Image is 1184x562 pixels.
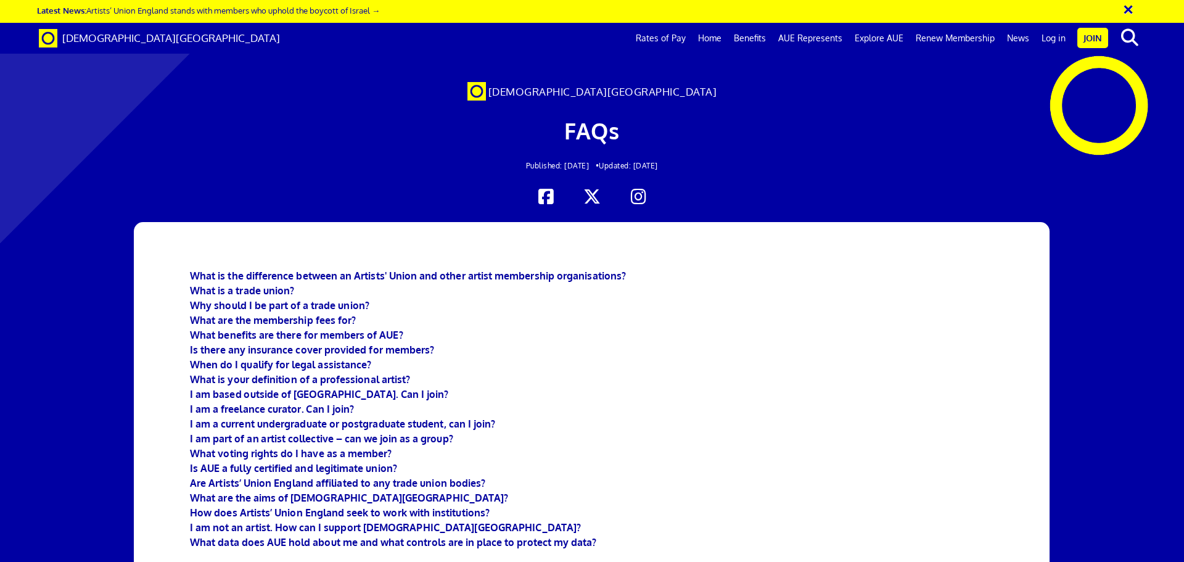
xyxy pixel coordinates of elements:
[190,462,397,474] a: Is AUE a fully certified and legitimate union?
[190,447,392,460] a: What voting rights do I have as a member?
[190,536,596,548] a: What data does AUE hold about me and what controls are in place to protect my data?
[190,388,448,400] a: I am based outside of [GEOGRAPHIC_DATA]. Can I join?
[772,23,849,54] a: AUE Represents
[37,5,380,15] a: Latest News:Artists’ Union England stands with members who uphold the boycott of Israel →
[30,23,289,54] a: Brand [DEMOGRAPHIC_DATA][GEOGRAPHIC_DATA]
[190,521,581,534] a: I am not an artist. How can I support [DEMOGRAPHIC_DATA][GEOGRAPHIC_DATA]?
[488,85,717,98] span: [DEMOGRAPHIC_DATA][GEOGRAPHIC_DATA]
[190,270,626,282] a: What is the difference between an Artists' Union and other artist membership organisations?
[190,344,434,356] a: Is there any insurance cover provided for members?
[692,23,728,54] a: Home
[630,23,692,54] a: Rates of Pay
[728,23,772,54] a: Benefits
[849,23,910,54] a: Explore AUE
[1035,23,1072,54] a: Log in
[37,5,86,15] strong: Latest News:
[190,299,369,312] a: Why should I be part of a trade union?
[62,31,280,44] span: [DEMOGRAPHIC_DATA][GEOGRAPHIC_DATA]
[190,373,410,386] a: What is your definition of a professional artist?
[226,162,958,170] h2: Updated: [DATE]
[190,492,508,504] a: What are the aims of [DEMOGRAPHIC_DATA][GEOGRAPHIC_DATA]?
[190,403,354,415] a: I am a freelance curator. Can I join?
[190,477,485,489] a: Are Artists’ Union England affiliated to any trade union bodies?
[190,314,356,326] a: What are the membership fees for?
[1001,23,1035,54] a: News
[910,23,1001,54] a: Renew Membership
[190,418,495,430] a: I am a current undergraduate or postgraduate student, can I join?
[526,161,599,170] span: Published: [DATE] •
[1077,28,1108,48] a: Join
[190,358,371,371] a: When do I qualify for legal assistance?
[190,432,453,445] a: I am part of an artist collective – can we join as a group?
[190,329,403,341] a: What benefits are there for members of AUE?
[190,284,294,297] a: What is a trade union?
[1111,25,1148,51] button: search
[564,117,619,144] span: FAQs
[190,506,490,519] a: How does Artists’ Union England seek to work with institutions?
